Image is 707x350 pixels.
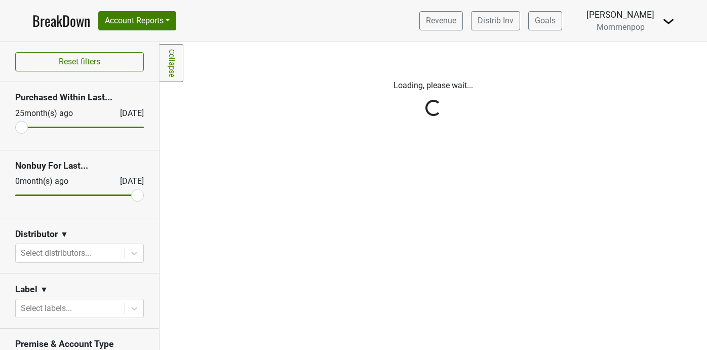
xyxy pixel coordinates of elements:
[528,11,562,30] a: Goals
[471,11,520,30] a: Distrib Inv
[160,44,183,82] a: Collapse
[597,22,645,32] span: Mommenpop
[32,10,90,31] a: BreakDown
[98,11,176,30] button: Account Reports
[586,8,654,21] div: [PERSON_NAME]
[662,15,675,27] img: Dropdown Menu
[167,80,699,92] p: Loading, please wait...
[419,11,463,30] a: Revenue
